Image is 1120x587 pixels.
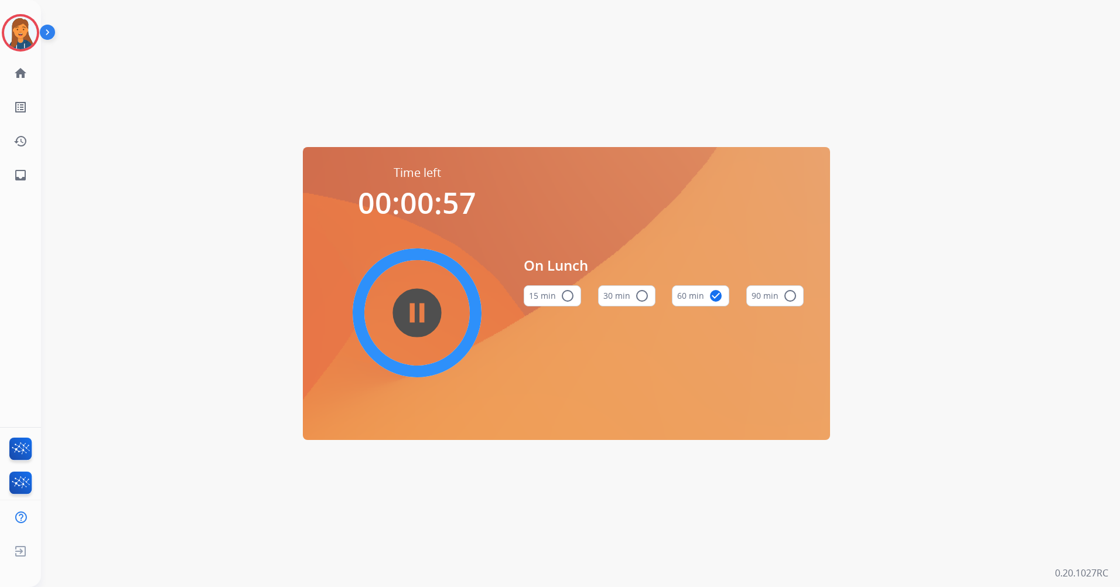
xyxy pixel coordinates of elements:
[524,285,581,306] button: 15 min
[635,289,649,303] mat-icon: radio_button_unchecked
[746,285,804,306] button: 90 min
[13,100,28,114] mat-icon: list_alt
[13,134,28,148] mat-icon: history
[394,165,441,181] span: Time left
[672,285,729,306] button: 60 min
[524,255,804,276] span: On Lunch
[598,285,655,306] button: 30 min
[13,66,28,80] mat-icon: home
[1055,566,1108,580] p: 0.20.1027RC
[709,289,723,303] mat-icon: check_circle
[410,306,424,320] mat-icon: pause_circle_filled
[4,16,37,49] img: avatar
[358,183,476,223] span: 00:00:57
[13,168,28,182] mat-icon: inbox
[561,289,575,303] mat-icon: radio_button_unchecked
[783,289,797,303] mat-icon: radio_button_unchecked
